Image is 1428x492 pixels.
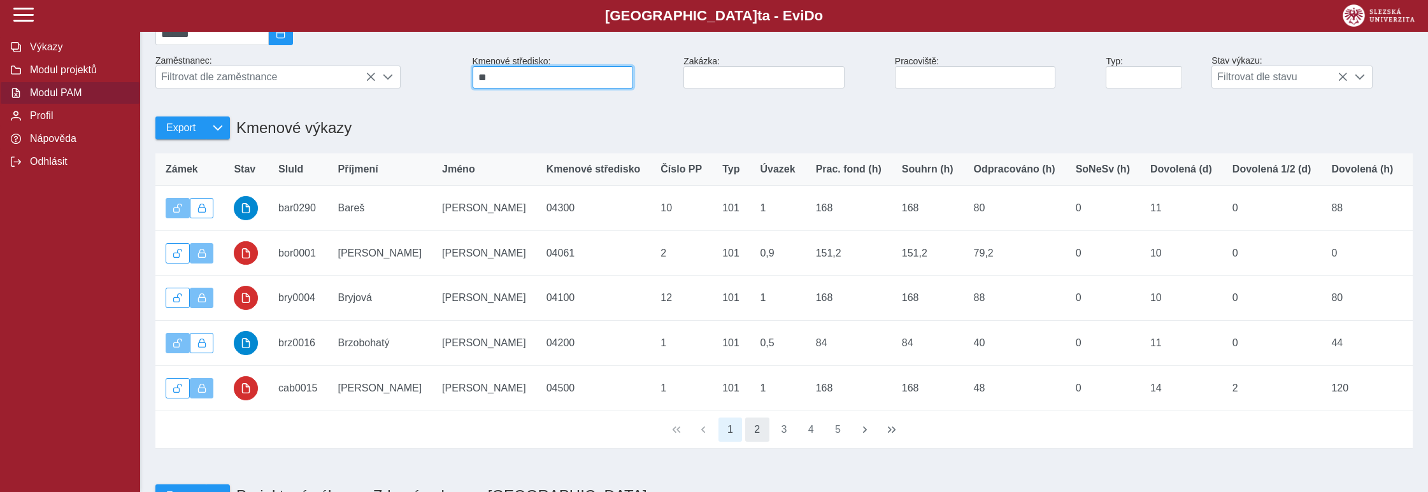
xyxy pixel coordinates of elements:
[757,8,762,24] span: t
[190,198,214,218] button: Uzamknout
[816,164,882,175] span: Prac. fond (h)
[1206,50,1418,94] div: Stav výkazu:
[722,164,739,175] span: Typ
[1140,321,1222,366] td: 11
[712,186,750,231] td: 101
[26,41,129,53] span: Výkazy
[890,51,1101,94] div: Pracoviště:
[150,50,468,94] div: Zaměstnanec:
[650,186,712,231] td: 10
[234,196,258,220] button: schváleno
[38,8,1390,24] b: [GEOGRAPHIC_DATA] a - Evi
[230,113,352,143] h1: Kmenové výkazy
[432,230,536,276] td: [PERSON_NAME]
[964,230,1066,276] td: 79,2
[745,418,769,442] button: 2
[712,365,750,411] td: 101
[234,376,258,400] button: uzamčeno
[190,378,214,398] button: Výkaz uzamčen.
[1140,276,1222,321] td: 10
[1212,66,1348,88] span: Filtrovat dle stavu
[1222,365,1322,411] td: 2
[278,164,303,175] span: SluId
[806,365,892,411] td: 168
[660,164,702,175] span: Číslo PP
[964,365,1066,411] td: 48
[468,51,679,94] div: Kmenové středisko:
[1140,186,1222,231] td: 11
[1321,230,1403,276] td: 0
[892,365,964,411] td: 168
[772,418,796,442] button: 3
[190,333,214,353] button: Uzamknout
[268,186,327,231] td: bar0290
[678,51,890,94] div: Zakázka:
[234,241,258,265] button: uzamčeno
[1222,276,1322,321] td: 0
[536,230,651,276] td: 04061
[338,164,378,175] span: Příjmení
[1343,4,1415,27] img: logo_web_su.png
[432,321,536,366] td: [PERSON_NAME]
[1101,51,1206,94] div: Typ:
[799,418,823,442] button: 4
[328,365,432,411] td: [PERSON_NAME]
[806,230,892,276] td: 151,2
[190,243,214,264] button: Výkaz uzamčen.
[750,230,805,276] td: 0,9
[166,288,190,308] button: Odemknout výkaz.
[1222,321,1322,366] td: 0
[1066,276,1140,321] td: 0
[328,321,432,366] td: Brzobohatý
[1140,365,1222,411] td: 14
[234,286,258,310] button: uzamčeno
[166,378,190,398] button: Odemknout výkaz.
[1066,186,1140,231] td: 0
[26,64,129,76] span: Modul projektů
[155,116,206,139] button: Export
[892,186,964,231] td: 168
[964,186,1066,231] td: 80
[1321,321,1403,366] td: 44
[328,186,432,231] td: Bareš
[1066,230,1140,276] td: 0
[826,418,850,442] button: 5
[156,66,376,88] span: Filtrovat dle zaměstnance
[1222,186,1322,231] td: 0
[974,164,1055,175] span: Odpracováno (h)
[268,321,327,366] td: brz0016
[806,276,892,321] td: 168
[718,418,743,442] button: 1
[536,365,651,411] td: 04500
[650,276,712,321] td: 12
[650,365,712,411] td: 1
[166,243,190,264] button: Odemknout výkaz.
[234,164,255,175] span: Stav
[166,164,198,175] span: Zámek
[712,276,750,321] td: 101
[750,365,805,411] td: 1
[964,321,1066,366] td: 40
[712,321,750,366] td: 101
[1150,164,1212,175] span: Dovolená (d)
[268,365,327,411] td: cab0015
[750,321,805,366] td: 0,5
[26,156,129,167] span: Odhlásit
[760,164,795,175] span: Úvazek
[328,230,432,276] td: [PERSON_NAME]
[804,8,814,24] span: D
[166,122,196,134] span: Export
[268,276,327,321] td: bry0004
[1321,276,1403,321] td: 80
[26,133,129,144] span: Nápověda
[1076,164,1130,175] span: SoNeSv (h)
[902,164,953,175] span: Souhrn (h)
[432,365,536,411] td: [PERSON_NAME]
[1321,186,1403,231] td: 88
[806,186,892,231] td: 168
[1222,230,1322,276] td: 0
[650,230,712,276] td: 2
[442,164,475,175] span: Jméno
[750,276,805,321] td: 1
[269,22,293,45] button: 2025/08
